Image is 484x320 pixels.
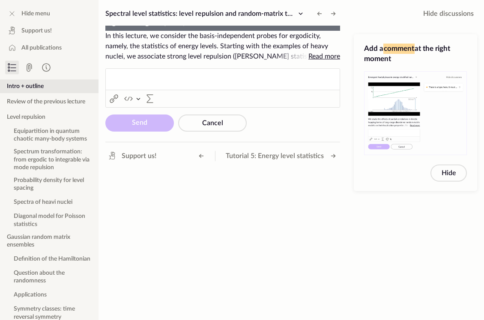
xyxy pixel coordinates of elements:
[122,151,156,161] span: Support us!
[423,9,474,19] span: Hide discussions
[21,9,50,18] span: Hide menu
[308,53,340,60] span: Read more
[105,114,174,132] button: Send
[178,114,247,132] button: Cancel
[105,31,340,62] span: In this lecture, we consider the basis-independent probes for ergodicity, namely, the statistics ...
[226,151,324,161] span: Tutorial 5: Energy level statistics
[383,44,415,54] span: comment
[364,44,467,64] h3: Add a at the right moment
[104,149,160,163] a: Support us!
[105,10,305,17] span: Spectral level statistics: level repulsion and random-matrix theory
[202,120,223,126] span: Cancel
[21,26,52,35] span: Support us!
[430,164,467,182] button: Hide
[132,119,147,126] span: Send
[222,149,340,163] button: Tutorial 5: Energy level statistics
[102,7,309,21] button: Spectral level statistics: level repulsion and random-matrix theory
[21,44,62,52] span: All publications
